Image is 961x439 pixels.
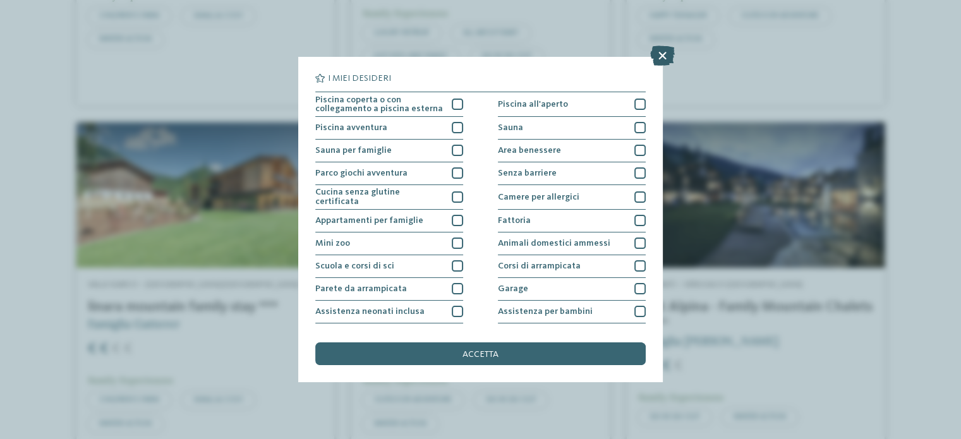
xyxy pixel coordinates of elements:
span: Corsi di arrampicata [498,262,581,270]
span: Senza barriere [498,169,557,177]
span: Piscina coperta o con collegamento a piscina esterna [315,95,444,114]
span: Mini zoo [315,239,350,248]
span: Assistenza neonati inclusa [315,307,425,316]
span: Sauna [498,123,523,132]
span: Parco giochi avventura [315,169,408,177]
span: Animali domestici ammessi [498,239,610,248]
span: Scuola e corsi di sci [315,262,394,270]
span: I miei desideri [328,74,391,83]
span: Area benessere [498,146,561,155]
span: Fattoria [498,216,531,225]
span: Parete da arrampicata [315,284,407,293]
span: Cucina senza glutine certificata [315,188,444,206]
span: Piscina avventura [315,123,387,132]
span: Camere per allergici [498,193,579,201]
span: Sauna per famiglie [315,146,392,155]
span: Appartamenti per famiglie [315,216,423,225]
span: Garage [498,284,528,293]
span: accetta [462,350,499,359]
span: Assistenza per bambini [498,307,593,316]
span: Piscina all'aperto [498,100,568,109]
